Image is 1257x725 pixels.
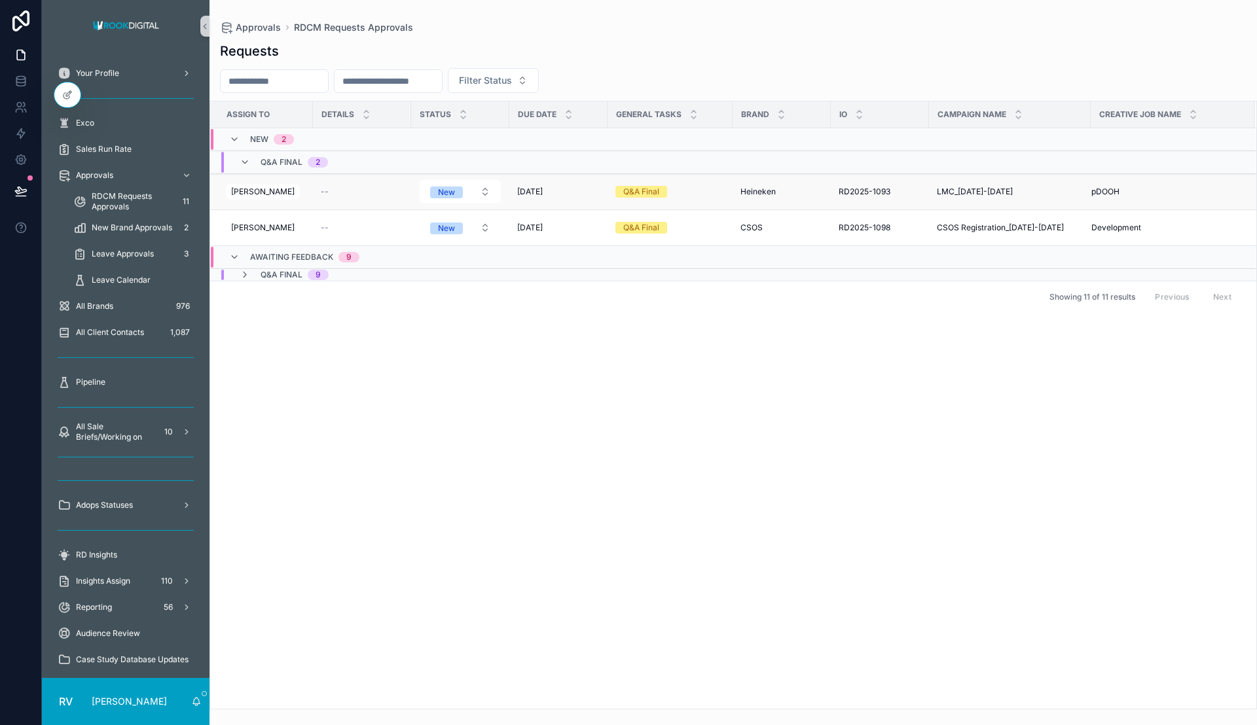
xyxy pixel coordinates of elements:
a: pDOOH [1091,186,1239,197]
a: Leave Calendar [65,268,202,292]
a: Approvals [50,164,202,187]
button: Select Button [420,216,501,239]
div: 110 [157,573,177,589]
span: Campaign Name [938,109,1006,120]
a: Sales Run Rate [50,137,202,161]
span: CSOS [740,222,763,233]
span: pDOOH [1091,186,1120,197]
a: Approvals [220,21,281,34]
span: [PERSON_NAME] [231,222,295,233]
div: scrollable content [42,52,209,678]
a: CSOS Registration_[DATE]-[DATE] [937,222,1083,233]
span: RD2025-1093 [839,186,890,197]
span: Showing 11 of 11 results [1049,292,1135,302]
span: IO [839,109,847,120]
a: Exco [50,111,202,135]
div: 56 [160,599,177,615]
a: Heineken [740,186,823,197]
div: 2 [316,157,320,168]
span: Leave Approvals [92,249,154,259]
button: Select Button [448,68,539,93]
a: New Brand Approvals2 [65,216,202,239]
span: Creative Job Name [1099,109,1181,120]
a: Case Study Database Updates [50,648,202,671]
span: [DATE] [517,222,543,233]
a: Insights Assign110 [50,569,202,593]
span: -- [321,186,329,197]
span: Audience Review [76,628,140,639]
span: Q&A Final [261,157,302,168]
a: LMC_[DATE]-[DATE] [937,186,1083,197]
span: Filter Status [459,74,512,87]
span: Approvals [76,170,113,181]
a: RD Insights [50,543,202,567]
span: Assign To [227,109,270,120]
div: 2 [178,220,194,236]
span: Adops Statuses [76,500,133,510]
span: Awaiting Feedback [250,252,333,262]
span: RD Insights [76,550,117,560]
span: Sales Run Rate [76,144,132,154]
a: Development [1091,222,1239,233]
a: Your Profile [50,62,202,85]
span: General Tasks [616,109,682,120]
span: Insights Assign [76,576,130,586]
a: All Sale Briefs/Working on10 [50,420,202,444]
span: RV [59,694,73,709]
a: [PERSON_NAME] [226,217,305,238]
a: Leave Approvals3 [65,242,202,266]
a: [PERSON_NAME] [226,181,305,202]
span: Development [1091,222,1141,233]
span: Approvals [236,21,281,34]
span: Heineken [740,186,776,197]
a: Select Button [419,215,501,240]
a: CSOS [740,222,823,233]
a: RD2025-1093 [839,186,921,197]
span: All Sale Briefs/Working on [76,421,155,442]
a: All Client Contacts1,087 [50,321,202,344]
div: 9 [316,270,321,280]
a: Q&A Final [615,186,725,198]
div: 3 [178,246,194,262]
button: Select Button [420,180,501,203]
div: New [438,186,455,198]
span: All Client Contacts [76,327,144,338]
span: Due Date [518,109,556,120]
a: RDCM Requests Approvals [294,21,413,34]
div: 11 [178,194,194,209]
span: Q&A Final [261,270,302,280]
a: Pipeline [50,370,202,394]
span: New Brand Approvals [92,222,172,233]
span: [DATE] [517,186,543,197]
span: Details [321,109,354,120]
a: Adops Statuses [50,493,202,517]
span: Case Study Database Updates [76,654,189,665]
span: Leave Calendar [92,275,151,285]
div: 10 [160,424,177,440]
a: Reporting56 [50,595,202,619]
span: RD2025-1098 [839,222,890,233]
div: 1,087 [166,325,194,340]
a: All Brands976 [50,294,202,318]
div: Q&A Final [623,186,659,198]
a: RDCM Requests Approvals11 [65,190,202,213]
span: Pipeline [76,377,105,387]
p: [PERSON_NAME] [92,695,167,708]
span: New [250,134,268,145]
span: Your Profile [76,68,119,79]
span: Status [420,109,451,120]
a: [DATE] [517,222,600,233]
a: -- [321,186,403,197]
span: LMC_[DATE]-[DATE] [937,186,1013,197]
a: [DATE] [517,186,600,197]
span: All Brands [76,301,113,311]
div: 9 [346,252,352,262]
div: 2 [282,134,286,145]
span: -- [321,222,329,233]
a: -- [321,222,403,233]
span: CSOS Registration_[DATE]-[DATE] [937,222,1064,233]
a: RD2025-1098 [839,222,921,233]
img: App logo [89,16,163,37]
h1: Requests [220,42,279,60]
